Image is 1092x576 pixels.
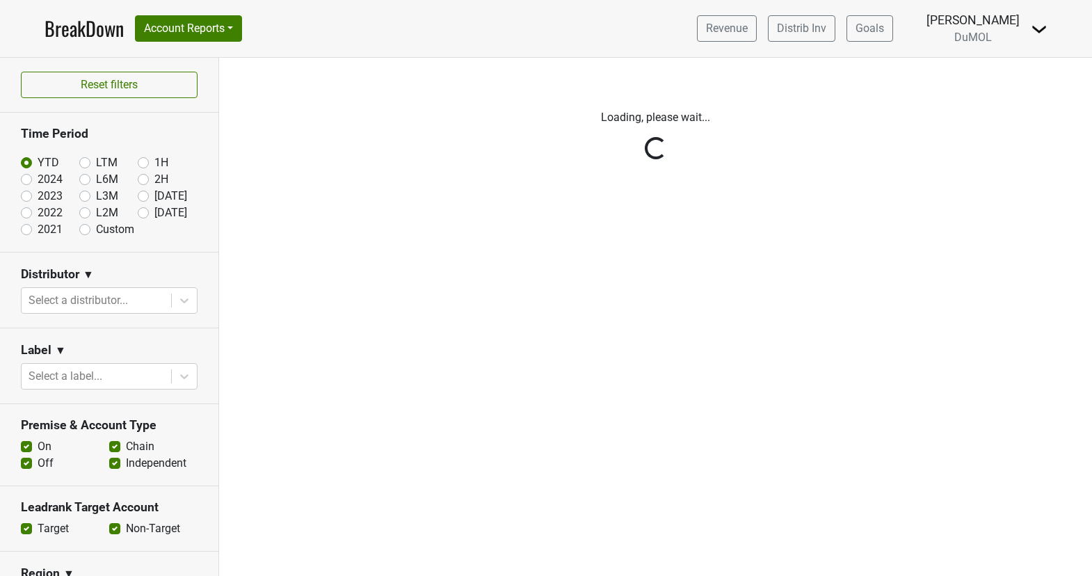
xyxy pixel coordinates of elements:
a: Goals [846,15,893,42]
a: BreakDown [45,14,124,43]
button: Account Reports [135,15,242,42]
a: Revenue [697,15,757,42]
div: [PERSON_NAME] [926,11,1020,29]
p: Loading, please wait... [270,109,1042,126]
a: Distrib Inv [768,15,835,42]
span: DuMOL [954,31,992,44]
img: Dropdown Menu [1031,21,1047,38]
